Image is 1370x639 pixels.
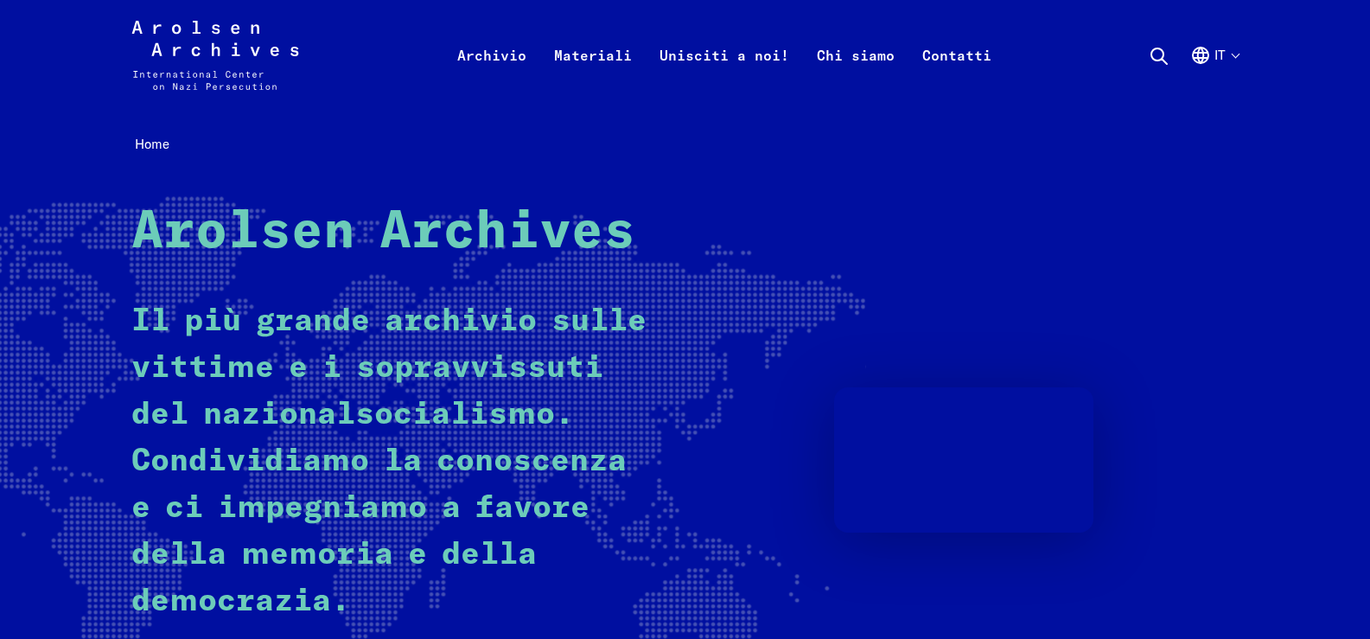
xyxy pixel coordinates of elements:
span: Home [135,136,169,152]
a: Materiali [540,42,646,111]
p: Il più grande archivio sulle vittime e i sopravvissuti del nazionalsocialismo. Condividiamo la co... [131,298,655,625]
a: Chi siamo [803,42,908,111]
nav: Primaria [443,21,1005,90]
button: Italiano, selezione lingua [1190,45,1239,107]
nav: Breadcrumb [131,131,1239,158]
a: Archivio [443,42,540,111]
strong: Arolsen Archives [131,207,635,259]
a: Contatti [908,42,1005,111]
a: Unisciti a noi! [646,42,803,111]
